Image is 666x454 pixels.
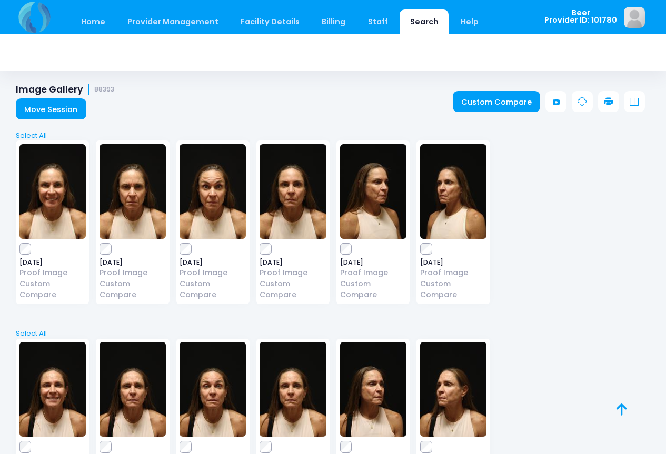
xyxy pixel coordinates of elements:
a: Staff [357,9,398,34]
span: [DATE] [100,259,166,266]
img: image [19,342,86,437]
img: image [180,144,246,239]
a: Move Session [16,98,86,119]
a: Proof Image [260,267,326,278]
a: Select All [13,328,654,339]
a: Search [400,9,449,34]
small: 88393 [94,86,114,94]
img: image [340,342,406,437]
a: Custom Compare [260,278,326,300]
img: image [260,342,326,437]
span: [DATE] [260,259,326,266]
img: image [420,144,486,239]
img: image [624,7,645,28]
a: Custom Compare [19,278,86,300]
a: Custom Compare [453,91,541,112]
a: Custom Compare [420,278,486,300]
img: image [100,144,166,239]
span: [DATE] [19,259,86,266]
a: Custom Compare [340,278,406,300]
a: Proof Image [19,267,86,278]
a: Custom Compare [180,278,246,300]
h1: Image Gallery [16,84,114,95]
a: Home [71,9,115,34]
a: Custom Compare [100,278,166,300]
img: image [260,144,326,239]
span: [DATE] [420,259,486,266]
img: image [180,342,246,437]
a: Proof Image [420,267,486,278]
span: [DATE] [340,259,406,266]
a: Facility Details [231,9,310,34]
span: Beer Provider ID: 101780 [544,9,617,24]
a: Select All [13,130,654,141]
span: [DATE] [180,259,246,266]
a: Help [451,9,489,34]
img: image [420,342,486,437]
img: image [340,144,406,239]
a: Proof Image [340,267,406,278]
a: Proof Image [180,267,246,278]
img: image [100,342,166,437]
img: image [19,144,86,239]
a: Proof Image [100,267,166,278]
a: Billing [312,9,356,34]
a: Provider Management [117,9,228,34]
